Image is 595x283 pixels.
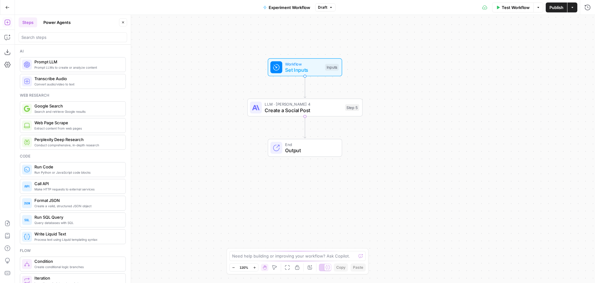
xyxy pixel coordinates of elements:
[34,237,121,242] span: Process text using Liquid templating syntax
[269,4,310,11] span: Experiment Workflow
[265,101,342,107] span: LLM · [PERSON_NAME] 4
[34,126,121,131] span: Extract content from web pages
[350,263,366,272] button: Paste
[334,263,348,272] button: Copy
[259,2,314,12] button: Experiment Workflow
[34,120,121,126] span: Web Page Scrape
[34,214,121,220] span: Run SQL Query
[34,65,121,70] span: Prompt LLMs to create or analyze content
[34,109,121,114] span: Search and retrieve Google results
[34,75,121,82] span: Transcribe Audio
[20,153,126,159] div: Code
[40,17,74,27] button: Power Agents
[549,4,563,11] span: Publish
[353,265,363,270] span: Paste
[34,164,121,170] span: Run Code
[34,275,121,281] span: Iteration
[304,116,306,138] g: Edge from step_5 to end
[247,139,363,157] div: EndOutput
[285,141,336,147] span: End
[325,64,339,71] div: Inputs
[318,5,327,10] span: Draft
[265,107,342,114] span: Create a Social Post
[34,203,121,208] span: Create a valid, structured JSON object
[247,58,363,76] div: WorkflowSet InputsInputs
[240,265,248,270] span: 120%
[20,248,126,253] div: Flow
[502,4,530,11] span: Test Workflow
[285,147,336,154] span: Output
[34,264,121,269] span: Create conditional logic branches
[34,220,121,225] span: Query databases with SQL
[34,59,121,65] span: Prompt LLM
[546,2,567,12] button: Publish
[34,143,121,148] span: Conduct comprehensive, in-depth research
[34,136,121,143] span: Perplexity Deep Research
[20,48,126,54] div: Ai
[19,17,37,27] button: Steps
[492,2,533,12] button: Test Workflow
[34,103,121,109] span: Google Search
[21,34,124,40] input: Search steps
[34,180,121,187] span: Call API
[247,98,363,116] div: LLM · [PERSON_NAME] 4Create a Social PostStep 5
[34,197,121,203] span: Format JSON
[20,93,126,98] div: Web research
[304,76,306,98] g: Edge from start to step_5
[345,104,359,111] div: Step 5
[285,61,322,67] span: Workflow
[336,265,346,270] span: Copy
[34,82,121,87] span: Convert audio/video to text
[315,3,336,11] button: Draft
[34,258,121,264] span: Condition
[34,170,121,175] span: Run Python or JavaScript code blocks
[34,231,121,237] span: Write Liquid Text
[34,187,121,192] span: Make HTTP requests to external services
[285,66,322,74] span: Set Inputs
